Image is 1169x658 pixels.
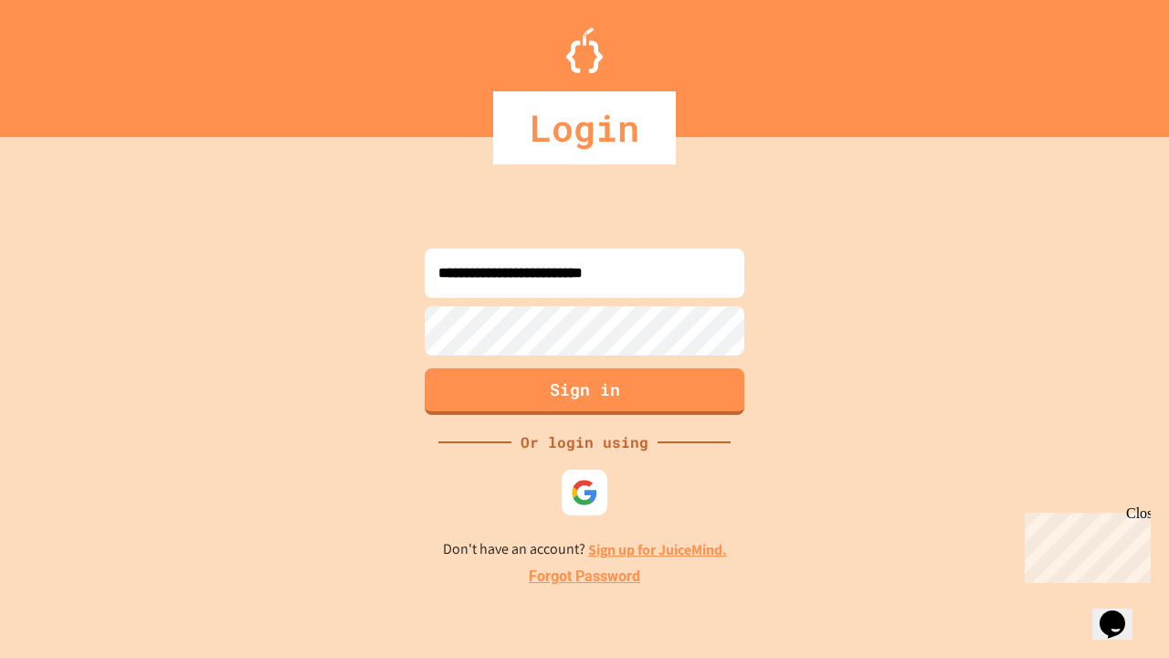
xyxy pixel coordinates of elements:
img: google-icon.svg [571,479,598,506]
iframe: chat widget [1017,505,1151,583]
p: Don't have an account? [443,538,727,561]
iframe: chat widget [1092,585,1151,640]
a: Forgot Password [529,566,640,588]
button: Sign in [425,368,744,415]
div: Or login using [511,431,658,453]
div: Login [493,91,676,164]
img: Logo.svg [566,27,603,73]
div: Chat with us now!Close [7,7,126,116]
a: Sign up for JuiceMind. [588,540,727,559]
